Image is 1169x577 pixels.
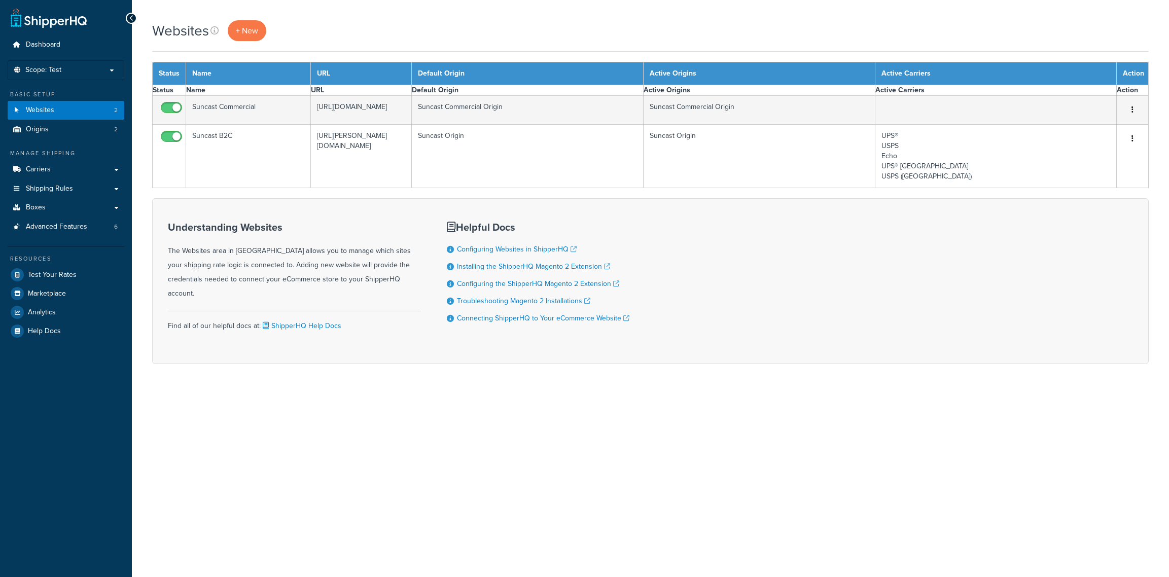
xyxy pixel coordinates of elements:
[875,62,1116,85] th: Active Carriers
[25,66,61,75] span: Scope: Test
[8,90,124,99] div: Basic Setup
[447,222,629,233] h3: Helpful Docs
[153,85,186,96] th: Status
[186,62,311,85] th: Name
[26,165,51,174] span: Carriers
[8,198,124,217] a: Boxes
[643,85,875,96] th: Active Origins
[310,96,411,125] td: [URL][DOMAIN_NAME]
[8,218,124,236] li: Advanced Features
[310,125,411,188] td: [URL][PERSON_NAME][DOMAIN_NAME]
[412,85,644,96] th: Default Origin
[8,255,124,263] div: Resources
[457,278,619,289] a: Configuring the ShipperHQ Magento 2 Extension
[26,223,87,231] span: Advanced Features
[643,96,875,125] td: Suncast Commercial Origin
[28,327,61,336] span: Help Docs
[153,62,186,85] th: Status
[28,308,56,317] span: Analytics
[310,85,411,96] th: URL
[236,25,258,37] span: + New
[412,96,644,125] td: Suncast Commercial Origin
[168,222,421,301] div: The Websites area in [GEOGRAPHIC_DATA] allows you to manage which sites your shipping rate logic ...
[114,223,118,231] span: 6
[875,125,1116,188] td: UPS® USPS Echo UPS® [GEOGRAPHIC_DATA] USPS ([GEOGRAPHIC_DATA])
[8,35,124,54] a: Dashboard
[186,96,311,125] td: Suncast Commercial
[310,62,411,85] th: URL
[28,271,77,279] span: Test Your Rates
[875,85,1116,96] th: Active Carriers
[8,120,124,139] a: Origins 2
[412,125,644,188] td: Suncast Origin
[26,125,49,134] span: Origins
[8,101,124,120] a: Websites 2
[457,313,629,323] a: Connecting ShipperHQ to Your eCommerce Website
[26,41,60,49] span: Dashboard
[8,179,124,198] a: Shipping Rules
[457,244,577,255] a: Configuring Websites in ShipperHQ
[114,125,118,134] span: 2
[26,106,54,115] span: Websites
[26,203,46,212] span: Boxes
[114,106,118,115] span: 2
[28,290,66,298] span: Marketplace
[186,85,311,96] th: Name
[457,296,590,306] a: Troubleshooting Magento 2 Installations
[11,8,87,28] a: ShipperHQ Home
[1117,62,1149,85] th: Action
[8,160,124,179] a: Carriers
[8,101,124,120] li: Websites
[8,120,124,139] li: Origins
[8,284,124,303] a: Marketplace
[168,311,421,333] div: Find all of our helpful docs at:
[8,218,124,236] a: Advanced Features 6
[412,62,644,85] th: Default Origin
[8,322,124,340] a: Help Docs
[186,125,311,188] td: Suncast B2C
[1117,85,1149,96] th: Action
[261,320,341,331] a: ShipperHQ Help Docs
[457,261,610,272] a: Installing the ShipperHQ Magento 2 Extension
[8,266,124,284] a: Test Your Rates
[643,62,875,85] th: Active Origins
[168,222,421,233] h3: Understanding Websites
[8,149,124,158] div: Manage Shipping
[26,185,73,193] span: Shipping Rules
[152,21,209,41] h1: Websites
[643,125,875,188] td: Suncast Origin
[8,303,124,321] a: Analytics
[228,20,266,41] a: + New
